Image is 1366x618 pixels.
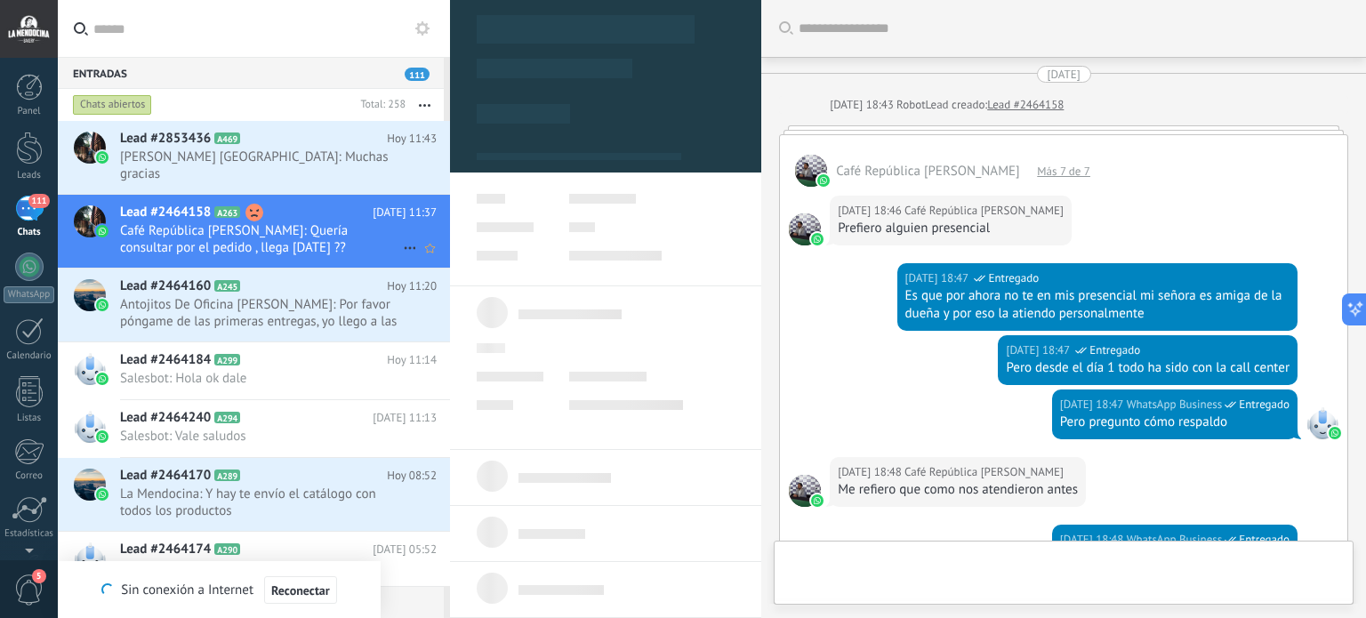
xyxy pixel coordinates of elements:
[96,225,108,237] img: waba.svg
[838,202,904,220] div: [DATE] 18:46
[96,151,108,164] img: waba.svg
[838,463,904,481] div: [DATE] 18:48
[120,296,403,330] span: Antojitos De Oficina [PERSON_NAME]: Por favor póngame de las primeras entregas, yo llego a las 64...
[387,351,437,369] span: Hoy 11:14
[214,412,240,423] span: A294
[120,351,211,369] span: Lead #2464184
[96,488,108,501] img: waba.svg
[904,463,1064,481] span: Café República Viña Luis Alberto
[120,277,211,295] span: Lead #2464160
[904,202,1064,220] span: Café República Viña Luis Alberto
[789,475,821,507] span: Café República Viña Luis Alberto
[264,576,337,605] button: Reconectar
[58,269,450,341] a: Lead #2464160 A245 Hoy 11:20 Antojitos De Oficina [PERSON_NAME]: Por favor póngame de las primera...
[4,350,55,362] div: Calendario
[120,541,211,558] span: Lead #2464174
[830,96,896,114] div: [DATE] 18:43
[1127,531,1223,549] span: WhatsApp Business
[1048,66,1081,83] div: [DATE]
[406,89,444,121] button: Más
[214,206,240,218] span: A263
[32,569,46,583] span: 5
[838,220,1064,237] div: Prefiero alguien presencial
[1060,413,1290,431] div: Pero pregunto cómo respaldo
[905,269,972,287] div: [DATE] 18:47
[896,97,925,112] span: Robot
[120,409,211,427] span: Lead #2464240
[58,121,450,194] a: Lead #2853436 A469 Hoy 11:43 [PERSON_NAME] [GEOGRAPHIC_DATA]: Muchas gracias
[1028,164,1099,179] div: Más 7 de 7
[373,204,437,221] span: [DATE] 11:37
[120,130,211,148] span: Lead #2853436
[214,132,240,144] span: A469
[1239,396,1290,413] span: Entregado
[120,559,403,576] span: Salesbot: Inarad
[58,458,450,531] a: Lead #2464170 A289 Hoy 08:52 La Mendocina: Y hay te envío el catálogo con todos los productos
[58,57,444,89] div: Entradas
[120,204,211,221] span: Lead #2464158
[1329,427,1341,439] img: waba.svg
[271,584,330,597] span: Reconectar
[4,170,55,181] div: Leads
[836,163,1019,180] span: Café República Viña Luis Alberto
[120,428,403,445] span: Salesbot: Vale saludos
[373,409,437,427] span: [DATE] 11:13
[120,148,403,182] span: [PERSON_NAME] [GEOGRAPHIC_DATA]: Muchas gracias
[988,269,1039,287] span: Entregado
[1060,396,1127,413] div: [DATE] 18:47
[58,195,450,268] a: Lead #2464158 A263 [DATE] 11:37 Café República [PERSON_NAME]: Quería consultar por el pedido , ll...
[1089,341,1140,359] span: Entregado
[387,130,437,148] span: Hoy 11:43
[120,486,403,519] span: La Mendocina: Y hay te envío el catálogo con todos los productos
[1006,359,1290,377] div: Pero desde el día 1 todo ha sido con la call center
[405,68,430,81] span: 111
[96,373,108,385] img: waba.svg
[96,299,108,311] img: waba.svg
[838,481,1078,499] div: Me refiero que como nos atendieron antes
[120,222,403,256] span: Café República [PERSON_NAME]: Quería consultar por el pedido , llega [DATE] ??
[1239,531,1290,549] span: Entregado
[4,528,55,540] div: Estadísticas
[101,575,336,605] div: Sin conexión a Internet
[353,96,406,114] div: Total: 258
[58,342,450,399] a: Lead #2464184 A299 Hoy 11:14 Salesbot: Hola ok dale
[73,94,152,116] div: Chats abiertos
[1306,407,1338,439] span: WhatsApp Business
[1127,396,1223,413] span: WhatsApp Business
[387,277,437,295] span: Hoy 11:20
[817,174,830,187] img: waba.svg
[214,354,240,365] span: A299
[4,286,54,303] div: WhatsApp
[28,194,49,208] span: 111
[987,96,1064,114] a: Lead #2464158
[96,430,108,443] img: waba.svg
[905,287,1290,323] div: Es que por ahora no te en mis presencial mi señora es amiga de la dueña y por eso la atiendo pers...
[4,106,55,117] div: Panel
[4,413,55,424] div: Listas
[4,227,55,238] div: Chats
[58,400,450,457] a: Lead #2464240 A294 [DATE] 11:13 Salesbot: Vale saludos
[1006,341,1073,359] div: [DATE] 18:47
[58,532,450,589] a: Lead #2464174 A290 [DATE] 05:52 Salesbot: Inarad
[214,543,240,555] span: A290
[811,233,824,245] img: waba.svg
[120,467,211,485] span: Lead #2464170
[4,470,55,482] div: Correo
[214,280,240,292] span: A245
[926,96,988,114] div: Lead creado:
[795,155,827,187] span: Café República Viña Luis Alberto
[811,494,824,507] img: waba.svg
[789,213,821,245] span: Café República Viña Luis Alberto
[387,467,437,485] span: Hoy 08:52
[373,541,437,558] span: [DATE] 05:52
[214,470,240,481] span: A289
[1060,531,1127,549] div: [DATE] 18:48
[120,370,403,387] span: Salesbot: Hola ok dale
